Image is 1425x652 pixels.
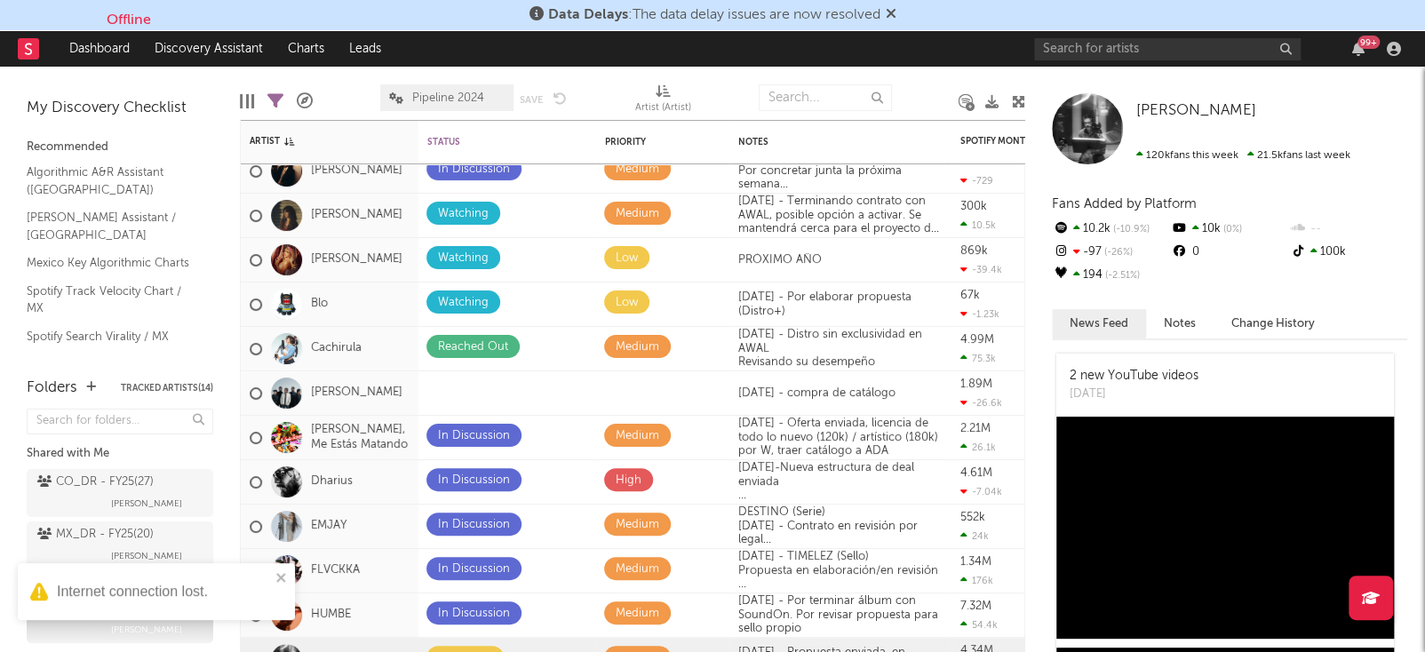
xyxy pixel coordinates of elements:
[548,8,628,22] span: Data Delays
[548,8,880,22] span: : The data delay issues are now resolved
[616,337,659,358] div: Medium
[616,159,659,180] div: Medium
[1146,309,1214,338] button: Notes
[616,514,659,536] div: Medium
[738,137,916,147] div: Notes
[27,208,195,244] a: [PERSON_NAME] Assistant / [GEOGRAPHIC_DATA]
[27,409,213,434] input: Search for folders...
[960,334,994,346] div: 4.99M
[311,423,410,453] a: [PERSON_NAME], Me Estás Matando
[1136,150,1350,161] span: 21.5k fans last week
[729,505,951,547] div: DESTINO (Serie) [DATE] - Contrato en revisión por legal
[729,328,951,370] div: [DATE] - Distro sin exclusividad en AWAL
[27,521,213,569] a: MX_DR - FY25(20)[PERSON_NAME]
[960,441,996,453] div: 26.1k
[1136,150,1238,161] span: 120k fans this week
[27,253,195,273] a: Mexico Key Algorithmic Charts
[1102,248,1133,258] span: -26 %
[438,425,510,447] div: In Discussion
[27,282,195,318] a: Spotify Track Velocity Chart / MX
[960,397,1002,409] div: -26.6k
[311,563,360,578] a: FLVCKKA
[57,581,270,602] div: Internet connection lost.
[1170,218,1288,241] div: 10k
[960,175,993,187] div: -729
[142,31,275,67] a: Discovery Assistant
[121,384,213,393] button: Tracked Artists(14)
[27,163,195,199] a: Algorithmic A&R Assistant ([GEOGRAPHIC_DATA])
[960,423,991,434] div: 2.21M
[111,493,182,514] span: [PERSON_NAME]
[240,76,254,127] div: Edit Columns
[1034,38,1301,60] input: Search for artists
[438,337,508,358] div: Reached Out
[616,292,638,314] div: Low
[759,84,892,111] input: Search...
[616,203,659,225] div: Medium
[311,519,346,534] a: EMJAY
[1052,241,1170,264] div: -97
[960,378,992,390] div: 1.89M
[311,297,328,312] a: Blo
[1111,225,1150,235] span: -10.9 %
[275,570,288,587] button: close
[616,603,659,624] div: Medium
[438,292,489,314] div: Watching
[438,203,489,225] div: Watching
[27,469,213,517] a: CO_DR - FY25(27)[PERSON_NAME]
[729,461,951,503] div: [DATE]-
[729,386,904,401] div: [DATE] - compra de catálogo
[729,594,951,636] div: [DATE] - Por terminar álbum con SoundOn. Por revisar propuesta para sello propio
[960,619,998,631] div: 54.4k
[960,219,996,231] div: 10.5k
[960,264,1002,275] div: -39.4k
[107,7,151,31] div: Offline
[37,524,154,545] div: MX_DR - FY25 ( 20 )
[1052,197,1197,211] span: Fans Added by Platform
[729,417,951,458] div: [DATE] - Oferta enviada, licencia de todo lo nuevo (120k) / artístico (180k) por W, traer catálog...
[960,308,999,320] div: -1.23k
[1052,264,1170,287] div: 194
[616,559,659,580] div: Medium
[738,164,943,192] div: Por concretar junta la próxima semana
[311,474,353,489] a: Dharius
[1214,309,1333,338] button: Change History
[738,355,943,370] div: Revisando su desempeño
[1357,36,1380,49] div: 99 +
[520,95,543,105] button: Save
[886,8,896,22] span: Dismiss
[729,253,831,267] div: PRÓXIMO AÑO
[960,353,996,364] div: 75.3k
[1289,218,1407,241] div: --
[960,486,1002,497] div: -7.04k
[1136,102,1256,120] a: [PERSON_NAME]
[729,150,951,192] div: [DATE] - LA CIUDAD (sello/creativo)
[337,31,394,67] a: Leads
[1220,225,1241,235] span: 0 %
[960,600,991,612] div: 7.32M
[960,201,987,212] div: 300k
[27,98,213,119] div: My Discovery Checklist
[1136,103,1256,118] span: [PERSON_NAME]
[111,545,182,567] span: [PERSON_NAME]
[438,470,510,491] div: In Discussion
[438,514,510,536] div: In Discussion
[1070,367,1198,386] div: 2 new YouTube videos
[1289,241,1407,264] div: 100k
[427,137,543,147] div: Status
[729,195,951,236] div: [DATE] - Terminando contrato con AWAL, posible opción a activar. Se mantendrá cerca para el proye...
[311,341,362,356] a: Cachirula
[605,137,676,147] div: Priority
[438,559,510,580] div: In Discussion
[1070,386,1198,403] div: [DATE]
[27,327,195,346] a: Spotify Search Virality / MX
[960,556,991,568] div: 1.34M
[960,245,988,257] div: 869k
[311,208,402,223] a: [PERSON_NAME]
[635,76,691,127] div: Artist (Artist)
[438,248,489,269] div: Watching
[311,163,402,179] a: [PERSON_NAME]
[438,159,510,180] div: In Discussion
[616,470,641,491] div: High
[635,98,691,119] div: Artist (Artist)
